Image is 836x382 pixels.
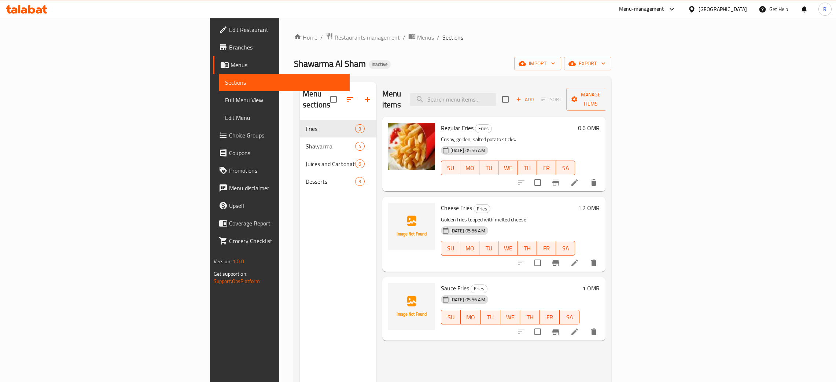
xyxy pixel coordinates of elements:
[520,310,540,324] button: TH
[479,161,498,175] button: TU
[501,163,515,173] span: WE
[530,255,545,271] span: Select to update
[530,175,545,190] span: Select to update
[441,310,461,324] button: SU
[417,33,434,42] span: Menus
[403,33,405,42] li: /
[619,5,664,14] div: Menu-management
[441,135,575,144] p: Crispy, golden, salted potato sticks.
[306,159,355,168] span: Juices and Carbonated Drinks
[326,92,341,107] span: Select all sections
[300,117,376,193] nav: Menu sections
[213,21,350,38] a: Edit Restaurant
[213,179,350,197] a: Menu disclaimer
[513,94,537,105] span: Add item
[225,96,344,104] span: Full Menu View
[214,276,260,286] a: Support.OpsPlatform
[219,74,350,91] a: Sections
[563,312,577,323] span: SA
[585,254,603,272] button: delete
[503,312,517,323] span: WE
[518,161,537,175] button: TH
[514,57,561,70] button: import
[219,91,350,109] a: Full Menu View
[441,215,575,224] p: Golden fries topped with melted cheese.
[306,142,355,151] span: Shawarma
[463,163,476,173] span: MO
[518,241,537,256] button: TH
[441,283,469,294] span: Sauce Fries
[463,243,476,254] span: MO
[382,88,401,110] h2: Menu items
[448,296,488,303] span: [DATE] 05:56 AM
[540,243,553,254] span: FR
[294,55,366,72] span: Shawarma Al Sham
[475,124,491,133] span: Fries
[556,161,575,175] button: SA
[521,243,534,254] span: TH
[482,243,496,254] span: TU
[570,178,579,187] a: Edit menu item
[474,204,490,213] div: Fries
[523,312,537,323] span: TH
[578,203,600,213] h6: 1.2 OMR
[441,161,460,175] button: SU
[547,174,564,191] button: Branch-specific-item
[537,161,556,175] button: FR
[408,33,434,42] a: Menus
[475,124,492,133] div: Fries
[483,312,497,323] span: TU
[213,232,350,250] a: Grocery Checklist
[474,205,490,213] span: Fries
[359,91,376,108] button: Add section
[570,59,605,68] span: export
[229,236,344,245] span: Grocery Checklist
[410,93,496,106] input: search
[229,148,344,157] span: Coupons
[564,57,611,70] button: export
[369,61,391,67] span: Inactive
[559,163,572,173] span: SA
[585,323,603,341] button: delete
[335,33,400,42] span: Restaurants management
[306,124,355,133] span: Fries
[500,310,520,324] button: WE
[388,203,435,250] img: Cheese Fries
[513,94,537,105] button: Add
[482,163,496,173] span: TU
[229,219,344,228] span: Coverage Report
[356,125,364,132] span: 3
[356,178,364,185] span: 3
[388,123,435,170] img: Regular Fries
[441,241,460,256] button: SU
[572,90,609,109] span: Manage items
[213,144,350,162] a: Coupons
[437,33,439,42] li: /
[388,283,435,330] img: Sauce Fries
[498,92,513,107] span: Select section
[229,131,344,140] span: Choice Groups
[225,113,344,122] span: Edit Menu
[530,324,545,339] span: Select to update
[213,56,350,74] a: Menus
[464,312,478,323] span: MO
[570,327,579,336] a: Edit menu item
[498,161,518,175] button: WE
[547,254,564,272] button: Branch-specific-item
[570,258,579,267] a: Edit menu item
[543,312,557,323] span: FR
[560,310,579,324] button: SA
[355,142,364,151] div: items
[229,201,344,210] span: Upsell
[537,94,566,105] span: Select section first
[547,323,564,341] button: Branch-specific-item
[566,88,615,111] button: Manage items
[444,243,457,254] span: SU
[471,284,487,293] div: Fries
[229,25,344,34] span: Edit Restaurant
[356,161,364,168] span: 6
[213,214,350,232] a: Coverage Report
[515,95,535,104] span: Add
